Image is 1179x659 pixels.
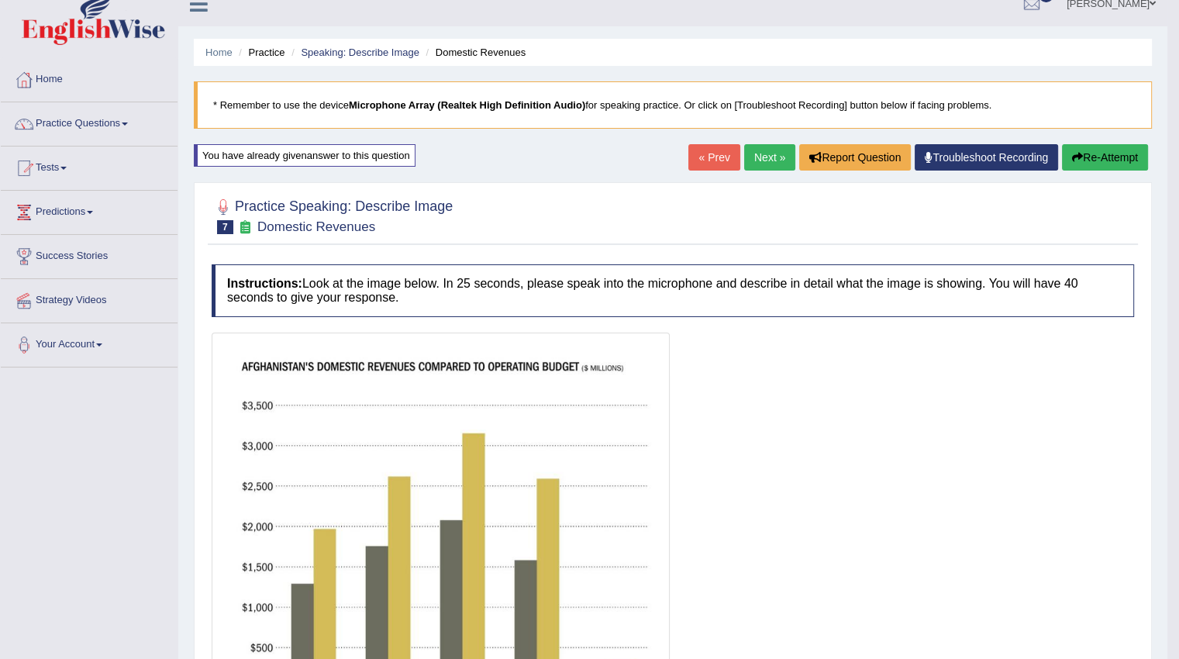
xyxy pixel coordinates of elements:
li: Domestic Revenues [422,45,526,60]
span: 7 [217,220,233,234]
h2: Practice Speaking: Describe Image [212,195,453,234]
a: Practice Questions [1,102,178,141]
a: Strategy Videos [1,279,178,318]
b: Instructions: [227,277,302,290]
h4: Look at the image below. In 25 seconds, please speak into the microphone and describe in detail w... [212,264,1134,316]
a: Predictions [1,191,178,229]
a: Success Stories [1,235,178,274]
div: You have already given answer to this question [194,144,415,167]
a: « Prev [688,144,739,171]
li: Practice [235,45,284,60]
a: Tests [1,147,178,185]
a: Home [205,47,233,58]
button: Report Question [799,144,911,171]
a: Home [1,58,178,97]
b: Microphone Array (Realtek High Definition Audio) [349,99,585,111]
small: Exam occurring question [237,220,253,235]
button: Re-Attempt [1062,144,1148,171]
a: Speaking: Describe Image [301,47,419,58]
a: Troubleshoot Recording [915,144,1058,171]
a: Your Account [1,323,178,362]
small: Domestic Revenues [257,219,375,234]
a: Next » [744,144,795,171]
blockquote: * Remember to use the device for speaking practice. Or click on [Troubleshoot Recording] button b... [194,81,1152,129]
